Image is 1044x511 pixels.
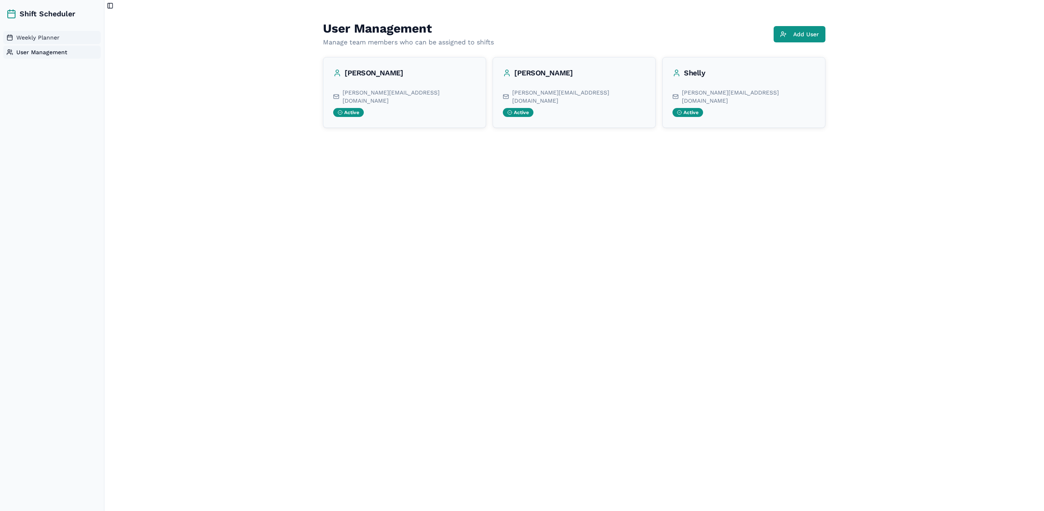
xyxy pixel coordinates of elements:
a: User Management [3,46,101,59]
div: [PERSON_NAME][EMAIL_ADDRESS][DOMAIN_NAME] [503,88,646,105]
div: [PERSON_NAME] [503,67,646,79]
span: Shift Scheduler [20,8,75,20]
button: Add User [774,26,825,42]
p: Manage team members who can be assigned to shifts [323,37,494,47]
div: [PERSON_NAME][EMAIL_ADDRESS][DOMAIN_NAME] [672,88,815,105]
div: [PERSON_NAME] [333,67,476,79]
a: Weekly Planner [3,31,101,44]
div: Shelly [672,67,815,79]
div: Active [672,108,703,117]
span: Weekly Planner [16,33,60,42]
div: [PERSON_NAME][EMAIL_ADDRESS][DOMAIN_NAME] [333,88,476,105]
div: Active [503,108,533,117]
span: User Management [16,48,67,56]
div: Active [333,108,364,117]
h1: User Management [323,21,494,36]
